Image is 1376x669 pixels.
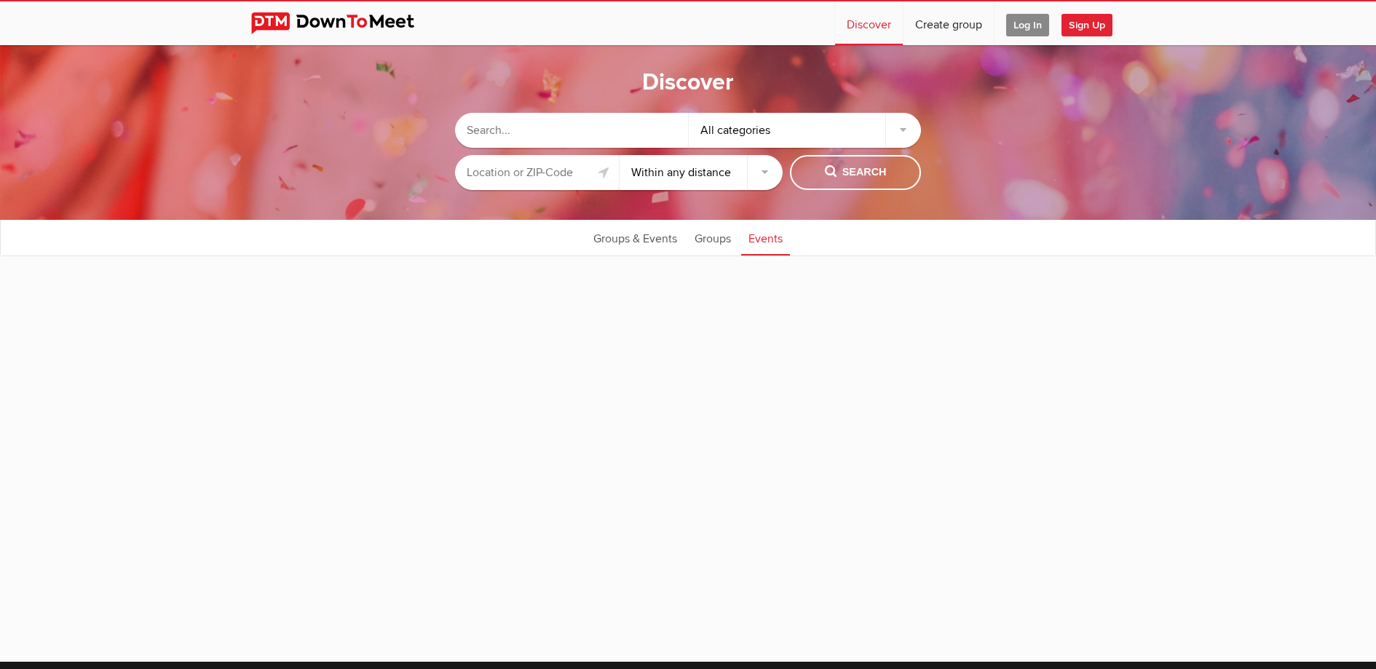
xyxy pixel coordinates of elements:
span: Log In [1006,14,1049,36]
a: Sign Up [1061,1,1124,45]
button: Search [790,155,921,190]
a: Events [741,219,790,256]
a: Groups [687,219,738,256]
h1: Discover [642,68,734,98]
input: Search... [455,113,688,148]
span: Search [825,165,887,181]
a: Discover [835,1,903,45]
a: Groups & Events [586,219,684,256]
div: All categories [689,113,922,148]
a: Create group [904,1,994,45]
a: Log In [995,1,1061,45]
img: DownToMeet [251,12,437,34]
span: Sign Up [1061,14,1112,36]
input: Location or ZIP-Code [455,155,619,190]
